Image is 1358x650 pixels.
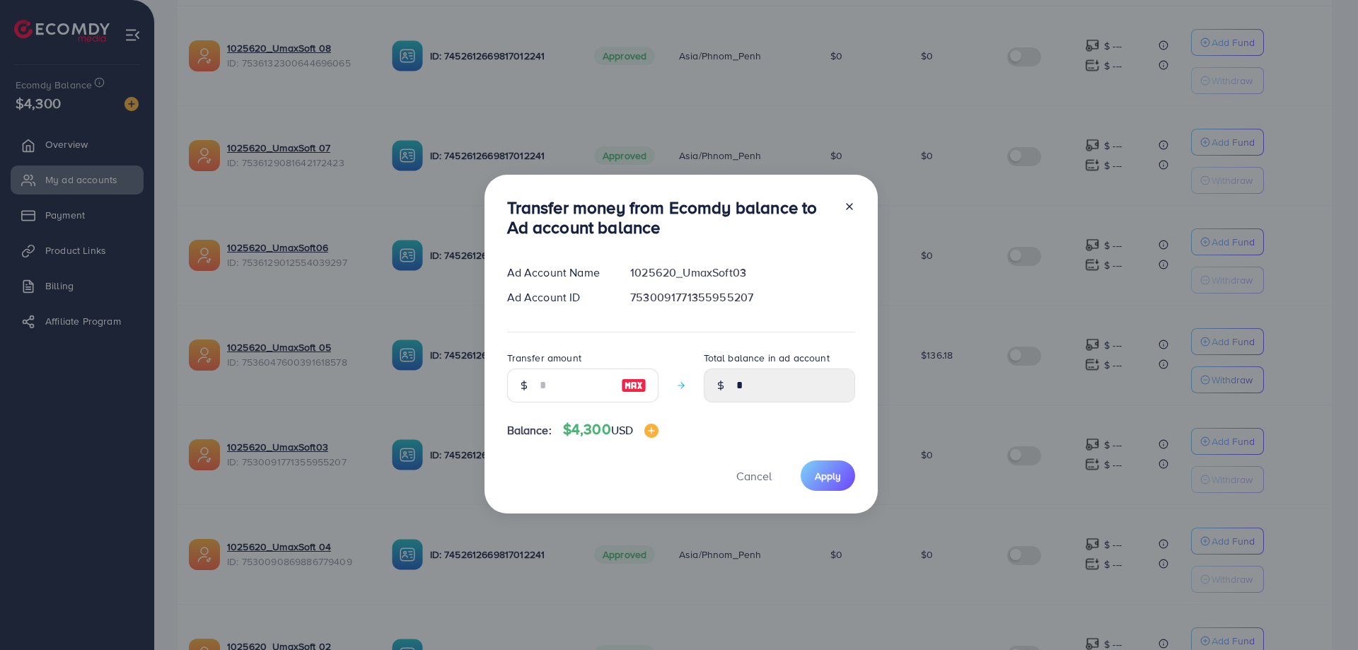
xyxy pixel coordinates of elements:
[611,422,633,438] span: USD
[644,424,658,438] img: image
[1298,586,1347,639] iframe: Chat
[496,265,620,281] div: Ad Account Name
[507,197,832,238] h3: Transfer money from Ecomdy balance to Ad account balance
[801,460,855,491] button: Apply
[719,460,789,491] button: Cancel
[496,289,620,306] div: Ad Account ID
[815,469,841,483] span: Apply
[619,289,866,306] div: 7530091771355955207
[507,422,552,439] span: Balance:
[619,265,866,281] div: 1025620_UmaxSoft03
[507,351,581,365] label: Transfer amount
[621,377,646,394] img: image
[736,468,772,484] span: Cancel
[563,421,658,439] h4: $4,300
[704,351,830,365] label: Total balance in ad account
